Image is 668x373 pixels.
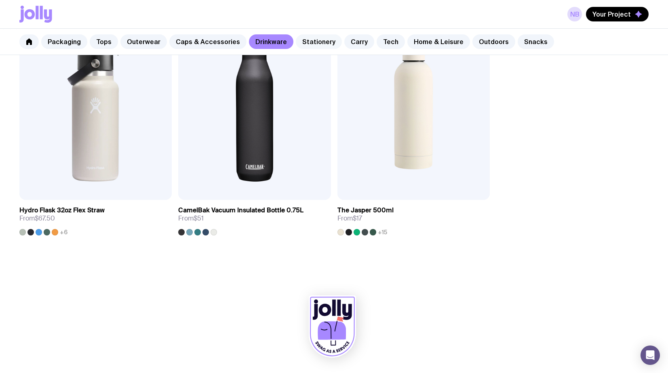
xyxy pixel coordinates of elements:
[19,200,172,235] a: Hydro Flask 32oz Flex StrawFrom$67.50+6
[641,345,660,365] div: Open Intercom Messenger
[178,214,204,223] span: From
[90,34,118,49] a: Tops
[249,34,293,49] a: Drinkware
[472,34,515,49] a: Outdoors
[194,214,204,223] span: $51
[337,200,490,235] a: The Jasper 500mlFrom$17+15
[19,206,105,214] h3: Hydro Flask 32oz Flex Straw
[353,214,362,223] span: $17
[377,34,405,49] a: Tech
[35,214,55,223] span: $67.50
[41,34,87,49] a: Packaging
[169,34,247,49] a: Caps & Accessories
[337,214,362,223] span: From
[60,229,67,235] span: +6
[586,7,649,21] button: Your Project
[592,10,631,18] span: Your Project
[19,214,55,223] span: From
[178,200,331,235] a: CamelBak Vacuum Insulated Bottle 0.75LFrom$51
[407,34,470,49] a: Home & Leisure
[344,34,374,49] a: Carry
[378,229,387,235] span: +15
[567,7,582,21] a: NB
[337,206,394,214] h3: The Jasper 500ml
[120,34,167,49] a: Outerwear
[518,34,554,49] a: Snacks
[178,206,303,214] h3: CamelBak Vacuum Insulated Bottle 0.75L
[296,34,342,49] a: Stationery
